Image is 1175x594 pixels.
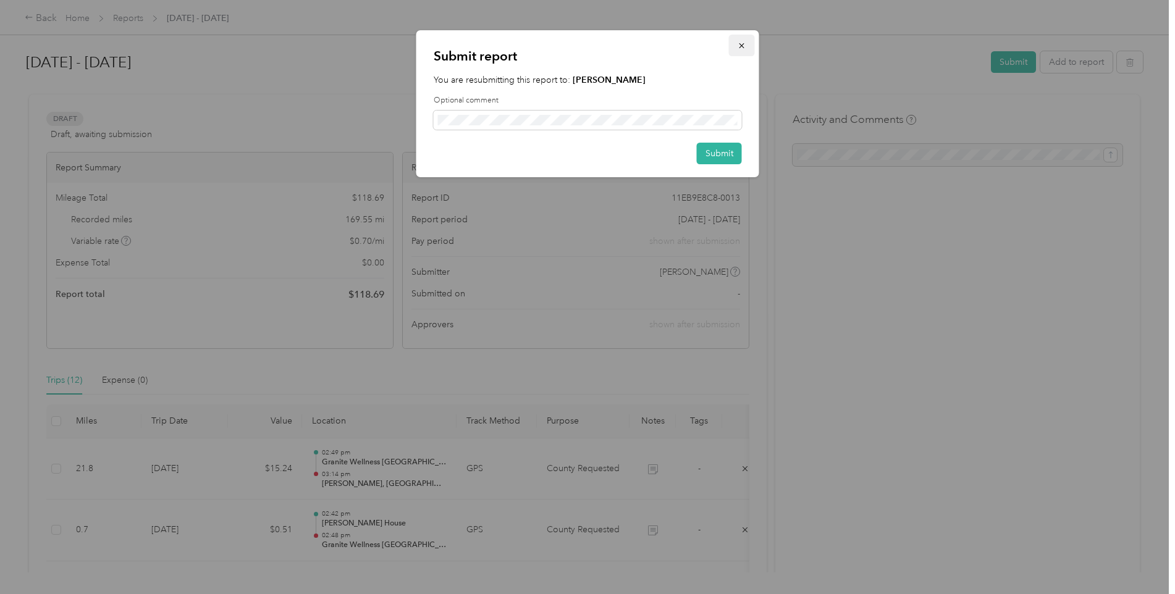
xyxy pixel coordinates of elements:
[1106,525,1175,594] iframe: Everlance-gr Chat Button Frame
[697,143,742,164] button: Submit
[434,73,742,86] p: You are resubmitting this report to:
[573,75,646,85] strong: [PERSON_NAME]
[434,95,742,106] label: Optional comment
[434,48,742,65] p: Submit report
